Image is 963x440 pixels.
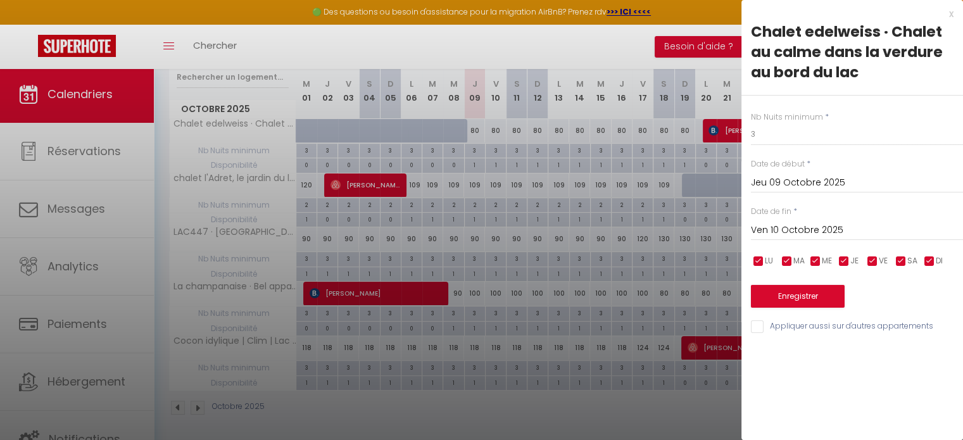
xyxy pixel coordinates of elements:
[936,255,943,267] span: DI
[751,22,954,82] div: Chalet edelweiss · Chalet au calme dans la verdure au bord du lac
[741,6,954,22] div: x
[879,255,888,267] span: VE
[751,158,805,170] label: Date de début
[793,255,805,267] span: MA
[751,285,845,308] button: Enregistrer
[822,255,832,267] span: ME
[907,255,917,267] span: SA
[751,206,791,218] label: Date de fin
[751,111,823,123] label: Nb Nuits minimum
[765,255,773,267] span: LU
[850,255,859,267] span: JE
